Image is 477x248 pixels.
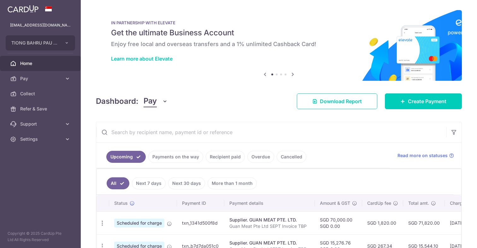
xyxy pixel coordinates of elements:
a: Download Report [297,93,377,109]
p: IN PARTNERSHIP WITH ELEVATE [111,20,447,25]
h5: Get the ultimate Business Account [111,28,447,38]
button: TIONG BAHRU PAU PTE LTD [6,35,75,50]
th: Payment ID [177,195,224,211]
span: Settings [20,136,62,142]
a: Cancelled [277,151,306,163]
a: Create Payment [385,93,462,109]
span: Pay [20,75,62,82]
h4: Dashboard: [96,96,138,107]
a: Read more on statuses [397,152,454,159]
a: Recipient paid [206,151,245,163]
p: Guan Meat Pte Ltd SEPT Invoice TBP [229,223,310,229]
a: All [107,177,129,189]
span: Status [114,200,128,206]
div: Supplier. GUAN MEAT PTE. LTD. [229,217,310,223]
a: Learn more about Elevate [111,56,173,62]
a: Next 7 days [132,177,166,189]
td: SGD 70,000.00 SGD 0.00 [315,211,362,234]
a: Payments on the way [148,151,203,163]
td: txn_1341d500f8d [177,211,224,234]
span: Refer & Save [20,106,62,112]
p: [EMAIL_ADDRESS][DOMAIN_NAME] [10,22,71,28]
span: Scheduled for charge [114,219,164,227]
span: Amount & GST [320,200,350,206]
img: CardUp [8,5,38,13]
span: TIONG BAHRU PAU PTE LTD [11,40,58,46]
span: Collect [20,91,62,97]
span: Charge date [450,200,476,206]
a: Overdue [247,151,274,163]
span: Create Payment [408,97,446,105]
span: Pay [144,95,157,107]
h6: Enjoy free local and overseas transfers and a 1% unlimited Cashback Card! [111,40,447,48]
th: Payment details [224,195,315,211]
input: Search by recipient name, payment id or reference [96,122,446,142]
a: Upcoming [106,151,146,163]
span: Download Report [320,97,362,105]
td: SGD 71,820.00 [403,211,445,234]
span: CardUp fee [367,200,391,206]
button: Pay [144,95,168,107]
span: Total amt. [408,200,429,206]
div: Supplier. GUAN MEAT PTE. LTD. [229,240,310,246]
span: Support [20,121,62,127]
a: More than 1 month [208,177,257,189]
td: SGD 1,820.00 [362,211,403,234]
span: Home [20,60,62,67]
a: Next 30 days [168,177,205,189]
span: Read more on statuses [397,152,448,159]
img: Renovation banner [96,10,462,81]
